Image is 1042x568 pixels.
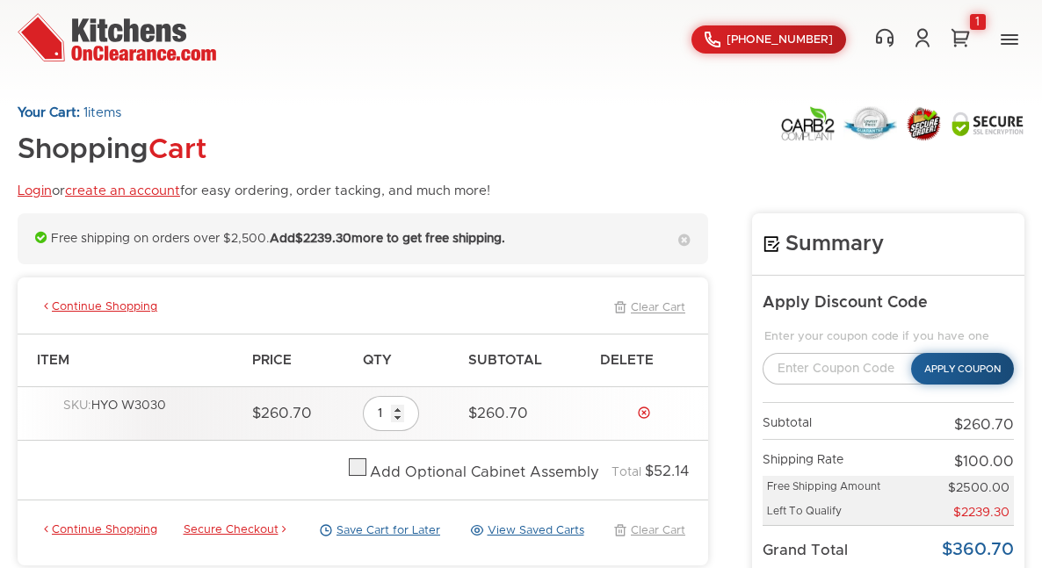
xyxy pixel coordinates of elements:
td: Free Shipping Amount [763,476,918,500]
a: Clear Cart [610,300,685,316]
th: Price [243,334,354,386]
td: Shipping Rate [763,440,918,476]
input: Enter Coupon Code [763,353,937,385]
img: Secure SSL Encyption [951,111,1024,137]
strong: Your Cart: [18,106,80,119]
span: $2239.30 [953,507,1009,519]
a: Continue Shopping [40,300,157,316]
span: $2500.00 [948,482,1009,494]
span: [PHONE_NUMBER] [727,34,833,46]
span: SKU: [63,399,91,412]
a: [PHONE_NUMBER] [691,25,846,54]
span: $260.70 [468,406,528,421]
a: create an account [65,184,180,198]
button: Apply Coupon [911,353,1014,385]
a: Save Cart for Later [315,523,440,539]
span: $360.70 [942,541,1014,558]
div: Free shipping on orders over $2,500. [18,213,708,265]
th: Subtotal [459,334,590,386]
a: View Saved Carts [467,523,584,539]
th: Qty [354,334,459,386]
a: Secure Checkout [184,523,290,539]
img: Kitchens On Clearance [18,13,216,61]
span: 1 [83,106,88,119]
a: Clear Cart [610,523,685,539]
p: items [18,105,490,122]
div: 1 [970,14,986,30]
div: Add Optional Cabinet Assembly [370,464,599,482]
span: $260.70 [252,406,312,421]
th: Item [18,334,243,386]
td: Subtotal [763,403,918,440]
span: $2239.30 [295,233,351,245]
strong: Add more to get free shipping. [270,233,505,245]
td: Left To Qualify [763,500,918,526]
th: Delete [591,334,708,386]
a: Delete [637,406,651,420]
img: Carb2 Compliant [780,105,836,141]
span: Total [611,466,641,478]
a: Login [18,184,52,198]
img: Lowest Price Guarantee [843,106,897,140]
span: $100.00 [954,455,1014,469]
h4: Summary [763,231,1014,257]
a: 1 [948,27,973,48]
p: or for easy ordering, order tacking, and much more! [18,183,490,200]
h5: Apply Discount Code [763,293,1014,313]
span: $52.14 [645,464,689,478]
span: Cart [148,136,206,164]
div: HYO W3030 [63,399,235,429]
button: Toggle Navigation [995,25,1024,54]
img: Secure Order [905,106,943,141]
h1: Shopping [18,135,490,166]
a: Continue Shopping [40,523,157,539]
legend: Enter your coupon code if you have one [763,330,1014,344]
span: $260.70 [954,418,1014,432]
